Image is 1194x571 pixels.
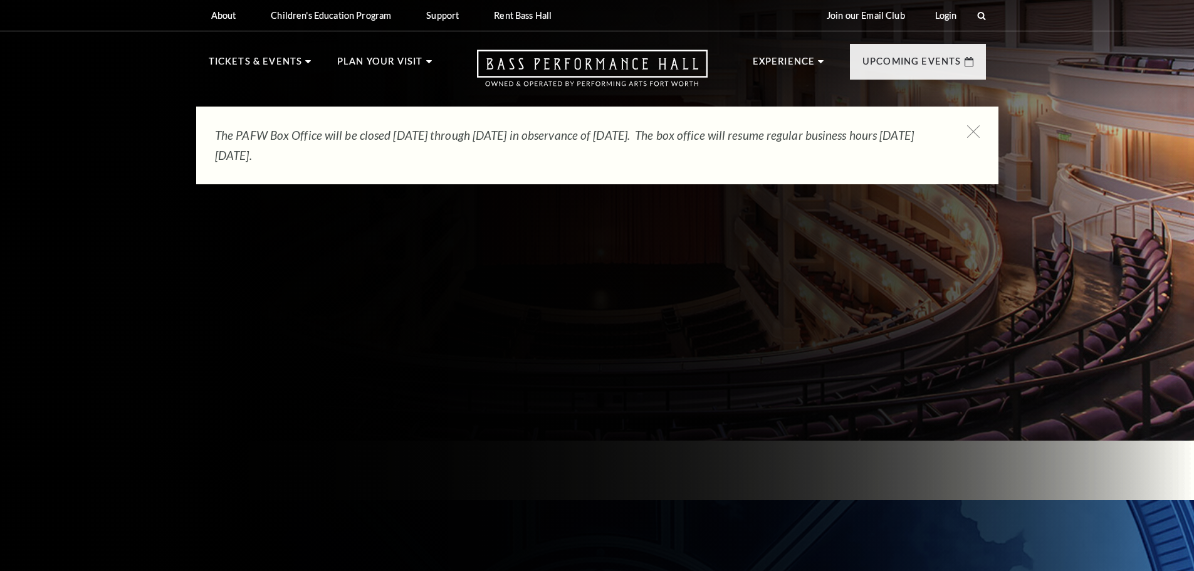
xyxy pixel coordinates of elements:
p: About [211,10,236,21]
p: Upcoming Events [862,54,961,76]
p: Tickets & Events [209,54,303,76]
em: The PAFW Box Office will be closed [DATE] through [DATE] in observance of [DATE]. The box office ... [215,128,914,162]
p: Children's Education Program [271,10,391,21]
p: Experience [753,54,815,76]
p: Rent Bass Hall [494,10,552,21]
p: Support [426,10,459,21]
p: Plan Your Visit [337,54,423,76]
